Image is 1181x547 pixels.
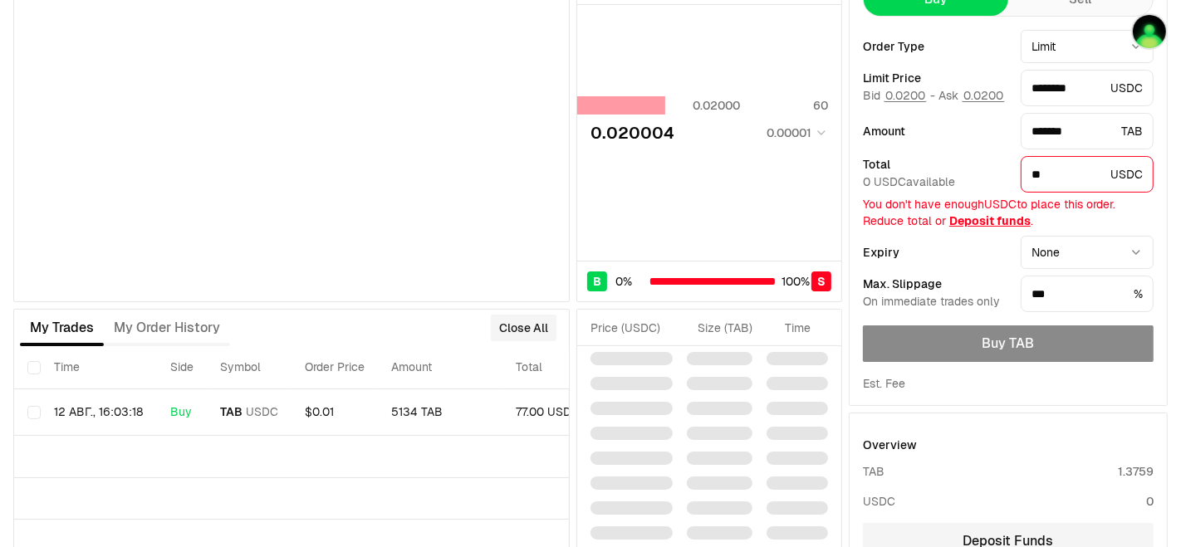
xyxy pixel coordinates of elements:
button: My Trades [20,311,104,344]
button: Select all [27,361,41,374]
div: USDC [863,493,895,510]
div: Order Type [863,41,1007,52]
div: 1.3759 [1118,463,1154,480]
button: My Order History [104,311,230,344]
th: Amount [378,346,502,389]
div: On immediate trades only [863,295,1007,310]
span: USDC [246,405,278,420]
th: Symbol [207,346,292,389]
div: TAB [863,463,885,480]
div: % [1021,276,1154,312]
div: Overview [863,437,917,453]
div: Size ( TAB ) [687,320,752,336]
div: 0.020004 [590,121,674,144]
div: Total [863,159,1007,170]
div: USDC [1021,156,1154,193]
span: B [593,273,601,290]
span: 0 USDC available [863,174,955,189]
img: tunn [1131,13,1168,50]
span: Bid - [863,89,935,104]
button: Select row [27,406,41,419]
div: Est. Fee [863,375,905,392]
button: None [1021,236,1154,269]
button: 0.0200 [884,89,927,102]
span: 100 % [782,273,810,290]
span: Ask [938,89,1005,104]
div: TAB [1021,113,1154,149]
div: 60 [754,97,828,114]
div: 0 [1146,493,1154,510]
th: Order Price [292,346,378,389]
button: 0.0200 [962,89,1005,102]
span: S [817,273,826,290]
th: Total [502,346,627,389]
th: Time [41,346,157,389]
time: 12 авг., 16:03:18 [54,404,143,419]
th: Side [157,346,207,389]
div: 0.02000 [666,97,740,114]
div: Expiry [863,247,1007,258]
div: USDC [1021,70,1154,106]
div: Max. Slippage [863,278,1007,290]
button: Limit [1021,30,1154,63]
div: Amount [863,125,1007,137]
span: TAB [220,405,243,420]
div: 77.00 USDC [516,405,614,420]
div: Buy [170,405,194,420]
button: Close All [491,315,556,341]
div: You don't have enough USDC to place this order. Reduce total or . [863,196,1154,229]
div: Limit Price [863,72,1007,84]
span: $0.01 [305,404,334,419]
div: 5134 TAB [391,405,489,420]
a: Deposit funds [949,213,1031,228]
div: Price ( USDC ) [590,320,673,336]
span: 0 % [615,273,632,290]
button: 0.00001 [762,123,828,143]
div: Time [767,320,811,336]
